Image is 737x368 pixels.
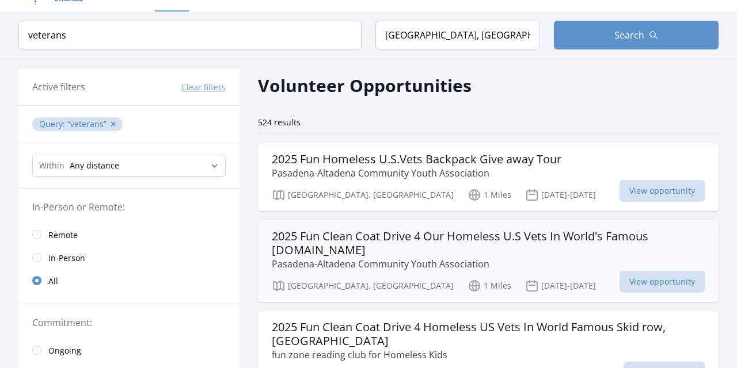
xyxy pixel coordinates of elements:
[272,320,705,348] h3: 2025 Fun Clean Coat Drive 4 Homeless US Vets In World Famous Skid row,[GEOGRAPHIC_DATA]
[258,143,719,211] a: 2025 Fun Homeless U.S.Vets Backpack Give away Tour Pasadena-Altadena Community Youth Association ...
[48,229,78,241] span: Remote
[110,118,117,130] button: ✕
[620,271,705,293] span: View opportunity
[32,316,226,329] legend: Commitment:
[614,28,644,42] span: Search
[272,348,705,362] p: fun zone reading club for Homeless Kids
[272,279,454,293] p: [GEOGRAPHIC_DATA], [GEOGRAPHIC_DATA]
[39,118,67,129] span: Query :
[181,82,226,93] button: Clear filters
[258,117,301,128] span: 524 results
[18,246,240,269] a: In-Person
[32,80,85,94] h3: Active filters
[18,21,362,49] input: Keyword
[32,155,226,177] select: Search Radius
[272,152,561,166] h3: 2025 Fun Homeless U.S.Vets Backpack Give away Tour
[258,72,472,98] h2: Volunteer Opportunities
[67,118,107,129] q: veterans
[18,339,240,362] a: Ongoing
[48,275,58,287] span: All
[18,269,240,292] a: All
[48,345,81,356] span: Ongoing
[18,223,240,246] a: Remote
[272,166,561,180] p: Pasadena-Altadena Community Youth Association
[620,180,705,202] span: View opportunity
[375,21,540,49] input: Location
[272,257,705,271] p: Pasadena-Altadena Community Youth Association
[272,188,454,202] p: [GEOGRAPHIC_DATA], [GEOGRAPHIC_DATA]
[468,188,511,202] p: 1 Miles
[554,21,719,49] button: Search
[258,220,719,302] a: 2025 Fun Clean Coat Drive 4 Our Homeless U.S Vets In World's Famous [DOMAIN_NAME] Pasadena-Altade...
[32,200,226,214] legend: In-Person or Remote:
[468,279,511,293] p: 1 Miles
[525,279,596,293] p: [DATE]-[DATE]
[48,252,85,264] span: In-Person
[272,229,705,257] h3: 2025 Fun Clean Coat Drive 4 Our Homeless U.S Vets In World's Famous [DOMAIN_NAME]
[525,188,596,202] p: [DATE]-[DATE]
